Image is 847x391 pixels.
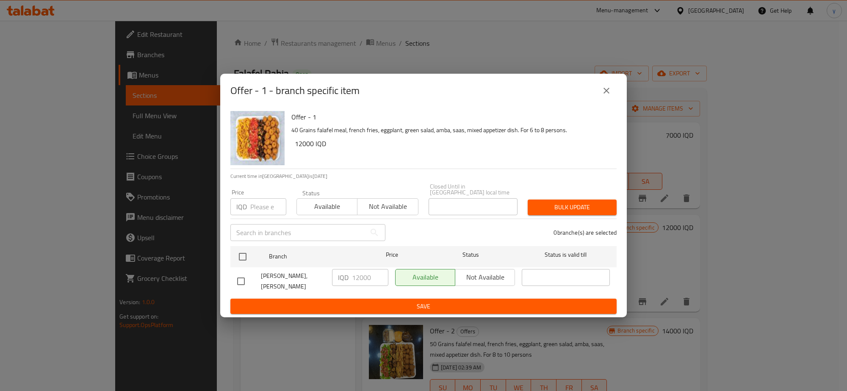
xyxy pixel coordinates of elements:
input: Please enter price [352,269,388,286]
h6: Offer - 1 [291,111,610,123]
p: IQD [236,202,247,212]
p: 40 Grains falafel meal, french fries, eggplant, green salad, amba, saas, mixed appetizer dish. Fo... [291,125,610,136]
span: Bulk update [534,202,610,213]
span: Available [300,200,354,213]
span: Branch [269,251,357,262]
p: Current time in [GEOGRAPHIC_DATA] is [DATE] [230,172,617,180]
p: 0 branche(s) are selected [554,228,617,237]
span: Save [237,301,610,312]
p: IQD [338,272,349,283]
button: Available [296,198,357,215]
button: close [596,80,617,101]
img: Offer - 1 [230,111,285,165]
h6: 12000 IQD [295,138,610,150]
input: Search in branches [230,224,366,241]
button: Bulk update [528,200,617,215]
span: Price [364,250,420,260]
span: Not available [361,200,415,213]
input: Please enter price [250,198,286,215]
h2: Offer - 1 - branch specific item [230,84,360,97]
span: [PERSON_NAME], [PERSON_NAME] [261,271,325,292]
span: Status is valid till [522,250,610,260]
button: Save [230,299,617,314]
span: Status [427,250,515,260]
button: Not available [357,198,418,215]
